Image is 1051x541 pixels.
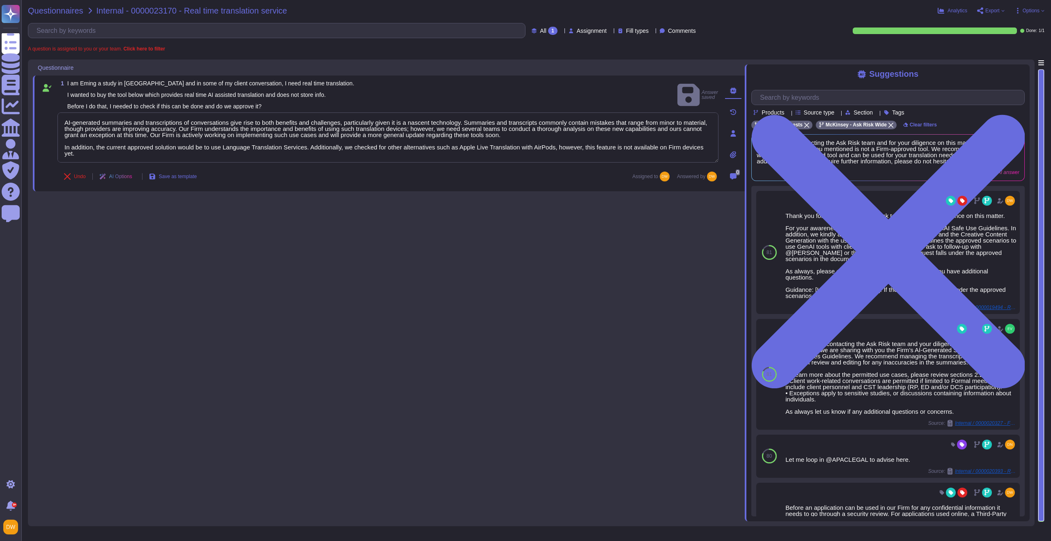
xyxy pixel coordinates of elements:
[3,520,18,534] img: user
[677,82,718,108] span: Answer saved
[766,372,772,377] span: 81
[540,28,546,34] span: All
[12,502,17,507] div: 9+
[28,46,165,51] span: A question is assigned to you or your team.
[28,7,83,15] span: Questionnaires
[1005,196,1015,206] img: user
[74,174,86,179] span: Undo
[632,172,674,181] span: Assigned to
[38,65,73,71] span: Questionnaire
[756,90,1024,105] input: Search by keywords
[668,28,696,34] span: Comments
[948,8,967,13] span: Analytics
[766,454,772,458] span: 80
[548,27,558,35] div: 1
[1039,29,1044,33] span: 1 / 1
[1005,324,1015,334] img: user
[985,8,1000,13] span: Export
[660,172,670,181] img: user
[938,7,967,14] button: Analytics
[736,170,740,175] span: 0
[928,468,1017,475] span: Source:
[57,112,718,163] textarea: AI-generated summaries and transcriptions of conversations give rise to both benefits and challen...
[67,80,354,110] span: I am Eming a study in [GEOGRAPHIC_DATA] and in some of my client conversation, I need real time t...
[1005,488,1015,497] img: user
[626,28,649,34] span: Fill types
[57,168,92,185] button: Undo
[1005,440,1015,449] img: user
[159,174,197,179] span: Save as template
[96,7,287,15] span: Internal - 0000023170 - Real time translation service
[2,518,24,536] button: user
[109,174,132,179] span: AI Options
[577,28,607,34] span: Assignment
[142,168,204,185] button: Save as template
[1026,29,1037,33] span: Done:
[785,456,1017,463] div: Let me loop in @APACLEGAL to advise here.
[955,469,1017,474] span: Internal / 0000020393 - RE: Help: quotation format
[1023,8,1040,13] span: Options
[57,80,64,86] span: 1
[707,172,717,181] img: user
[32,23,525,38] input: Search by keywords
[766,250,772,255] span: 81
[122,46,165,52] b: Click here to filter
[677,174,705,179] span: Answered by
